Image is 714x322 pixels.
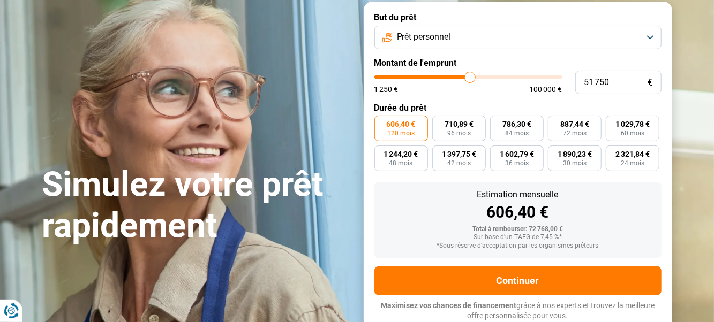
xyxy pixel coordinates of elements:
[500,150,534,158] span: 1 602,79 €
[383,242,653,250] div: *Sous réserve d'acceptation par les organismes prêteurs
[505,130,529,136] span: 84 mois
[445,120,474,128] span: 710,89 €
[374,301,662,321] p: grâce à nos experts et trouvez la meilleure offre personnalisée pour vous.
[560,120,589,128] span: 887,44 €
[381,301,516,310] span: Maximisez vos chances de financement
[374,103,662,113] label: Durée du prêt
[383,190,653,199] div: Estimation mensuelle
[505,160,529,166] span: 36 mois
[387,120,416,128] span: 606,40 €
[374,26,662,49] button: Prêt personnel
[387,130,415,136] span: 120 mois
[397,31,451,43] span: Prêt personnel
[383,226,653,233] div: Total à rembourser: 72 768,00 €
[615,120,650,128] span: 1 029,78 €
[42,164,351,247] h1: Simulez votre prêt rapidement
[374,58,662,68] label: Montant de l'emprunt
[374,86,399,93] span: 1 250 €
[384,150,418,158] span: 1 244,20 €
[621,160,644,166] span: 24 mois
[563,130,587,136] span: 72 mois
[442,150,476,158] span: 1 397,75 €
[530,86,562,93] span: 100 000 €
[447,160,471,166] span: 42 mois
[648,78,653,87] span: €
[374,12,662,22] label: But du prêt
[383,204,653,220] div: 606,40 €
[374,266,662,295] button: Continuer
[558,150,592,158] span: 1 890,23 €
[383,234,653,241] div: Sur base d'un TAEG de 7,45 %*
[615,150,650,158] span: 2 321,84 €
[621,130,644,136] span: 60 mois
[389,160,413,166] span: 48 mois
[502,120,531,128] span: 786,30 €
[563,160,587,166] span: 30 mois
[447,130,471,136] span: 96 mois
